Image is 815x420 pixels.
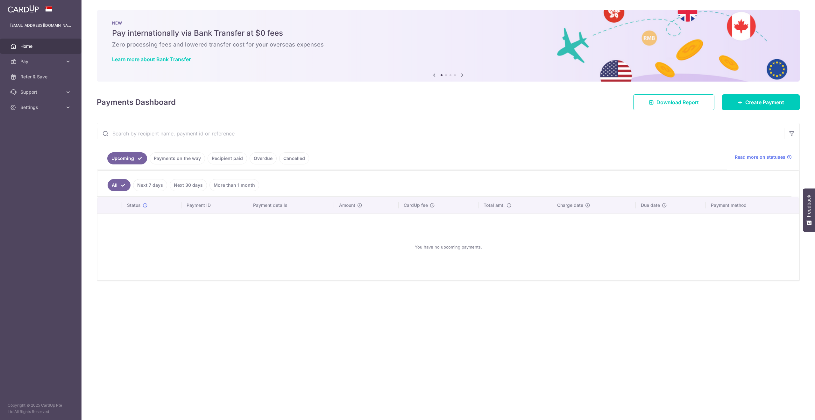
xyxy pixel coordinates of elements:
[806,195,812,217] span: Feedback
[339,202,355,208] span: Amount
[105,219,791,275] div: You have no upcoming payments.
[20,104,62,111] span: Settings
[150,152,205,164] a: Payments on the way
[250,152,277,164] a: Overdue
[112,20,784,25] p: NEW
[108,179,131,191] a: All
[633,94,714,110] a: Download Report
[20,58,62,65] span: Pay
[8,5,39,13] img: CardUp
[10,22,71,29] p: [EMAIL_ADDRESS][DOMAIN_NAME]
[641,202,660,208] span: Due date
[97,123,784,144] input: Search by recipient name, payment id or reference
[484,202,505,208] span: Total amt.
[20,74,62,80] span: Refer & Save
[735,154,792,160] a: Read more on statuses
[97,10,800,82] img: Bank transfer banner
[97,97,176,108] h4: Payments Dashboard
[248,197,334,214] th: Payment details
[112,41,784,48] h6: Zero processing fees and lowered transfer cost for your overseas expenses
[133,179,167,191] a: Next 7 days
[722,94,800,110] a: Create Payment
[745,98,784,106] span: Create Payment
[279,152,309,164] a: Cancelled
[127,202,141,208] span: Status
[803,188,815,232] button: Feedback - Show survey
[735,154,785,160] span: Read more on statuses
[181,197,248,214] th: Payment ID
[208,152,247,164] a: Recipient paid
[656,98,699,106] span: Download Report
[112,56,191,62] a: Learn more about Bank Transfer
[404,202,428,208] span: CardUp fee
[557,202,583,208] span: Charge date
[706,197,799,214] th: Payment method
[107,152,147,164] a: Upcoming
[209,179,259,191] a: More than 1 month
[112,28,784,38] h5: Pay internationally via Bank Transfer at $0 fees
[20,89,62,95] span: Support
[170,179,207,191] a: Next 30 days
[20,43,62,49] span: Home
